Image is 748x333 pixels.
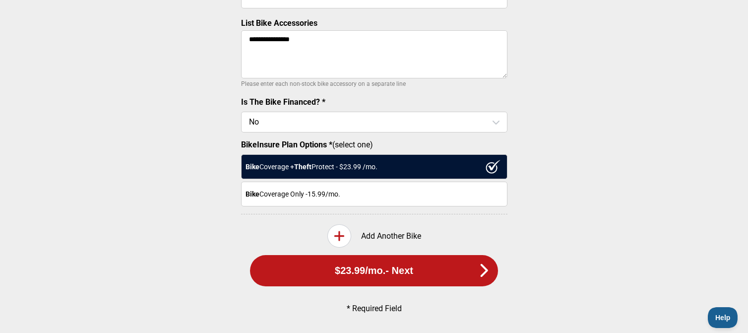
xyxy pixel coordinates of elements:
[486,160,500,174] img: ux1sgP1Haf775SAghJI38DyDlYP+32lKFAAAAAElFTkSuQmCC
[241,224,507,248] div: Add Another Bike
[246,190,259,198] strong: Bike
[241,154,507,179] div: Coverage + Protect - $ 23.99 /mo.
[294,163,312,171] strong: Theft
[708,307,738,328] iframe: Toggle Customer Support
[257,304,491,313] p: * Required Field
[250,255,498,286] button: $23.99/mo.- Next
[246,163,259,171] strong: Bike
[241,182,507,206] div: Coverage Only - 15.99 /mo.
[241,140,507,149] label: (select one)
[241,18,317,28] label: List Bike Accessories
[241,78,507,90] p: Please enter each non-stock bike accessory on a separate line
[241,140,332,149] strong: BikeInsure Plan Options *
[241,97,325,107] label: Is The Bike Financed? *
[365,265,385,276] span: /mo.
